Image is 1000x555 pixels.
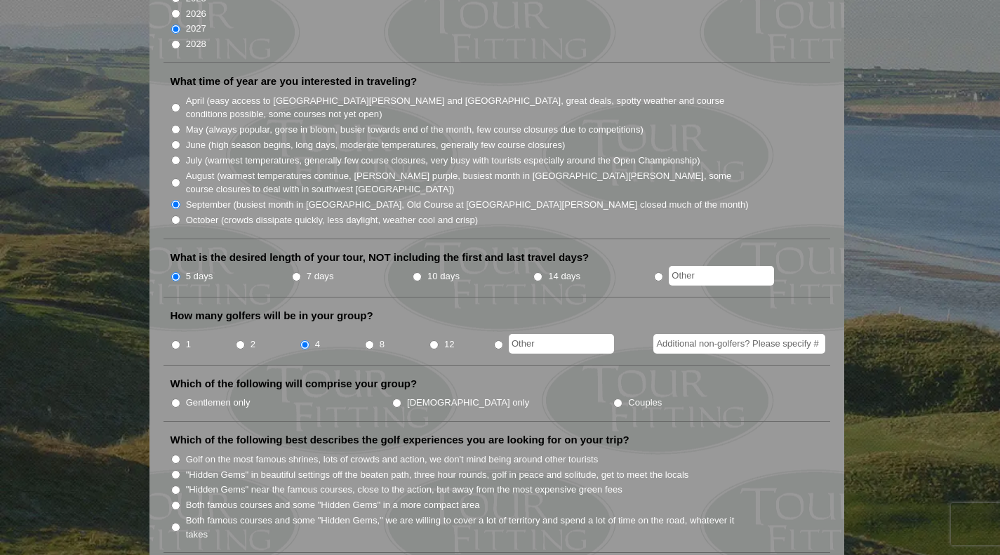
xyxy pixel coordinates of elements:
[251,337,255,352] label: 2
[186,123,644,137] label: May (always popular, gorse in bloom, busier towards end of the month, few course closures due to ...
[653,334,825,354] input: Additional non-golfers? Please specify #
[315,337,320,352] label: 4
[548,269,580,283] label: 14 days
[186,269,213,283] label: 5 days
[186,453,599,467] label: Golf on the most famous shrines, lots of crowds and action, we don't mind being around other tour...
[186,337,191,352] label: 1
[444,337,455,352] label: 12
[427,269,460,283] label: 10 days
[186,154,700,168] label: July (warmest temperatures, generally few course closures, very busy with tourists especially aro...
[186,468,689,482] label: "Hidden Gems" in beautiful settings off the beaten path, three hour rounds, golf in peace and sol...
[380,337,385,352] label: 8
[186,498,480,512] label: Both famous courses and some "Hidden Gems" in a more compact area
[186,7,206,21] label: 2026
[186,213,479,227] label: October (crowds dissipate quickly, less daylight, weather cool and crisp)
[407,396,529,410] label: [DEMOGRAPHIC_DATA] only
[171,309,373,323] label: How many golfers will be in your group?
[171,377,418,391] label: Which of the following will comprise your group?
[186,169,750,196] label: August (warmest temperatures continue, [PERSON_NAME] purple, busiest month in [GEOGRAPHIC_DATA][P...
[186,138,566,152] label: June (high season begins, long days, moderate temperatures, generally few course closures)
[186,37,206,51] label: 2028
[171,74,418,88] label: What time of year are you interested in traveling?
[186,514,750,541] label: Both famous courses and some "Hidden Gems," we are willing to cover a lot of territory and spend ...
[186,94,750,121] label: April (easy access to [GEOGRAPHIC_DATA][PERSON_NAME] and [GEOGRAPHIC_DATA], great deals, spotty w...
[186,483,622,497] label: "Hidden Gems" near the famous courses, close to the action, but away from the most expensive gree...
[186,396,251,410] label: Gentlemen only
[509,334,614,354] input: Other
[171,250,589,265] label: What is the desired length of your tour, NOT including the first and last travel days?
[186,198,749,212] label: September (busiest month in [GEOGRAPHIC_DATA], Old Course at [GEOGRAPHIC_DATA][PERSON_NAME] close...
[171,433,629,447] label: Which of the following best describes the golf experiences you are looking for on your trip?
[307,269,334,283] label: 7 days
[186,22,206,36] label: 2027
[628,396,662,410] label: Couples
[669,266,774,286] input: Other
